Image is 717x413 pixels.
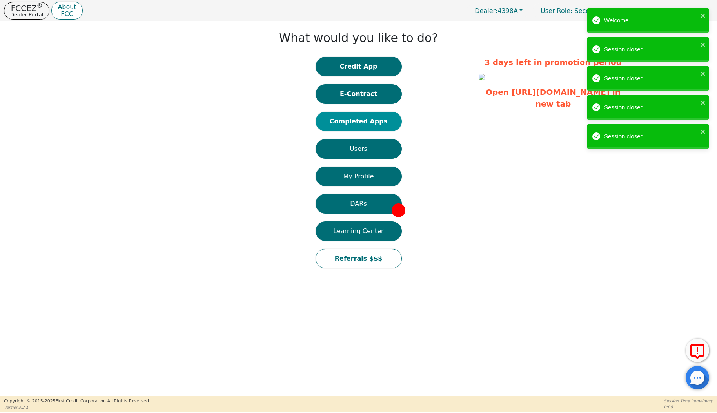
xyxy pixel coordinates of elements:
button: close [701,40,706,49]
button: FCCEZ®Dealer Portal [4,2,49,20]
button: Completed Apps [316,112,402,131]
button: close [701,11,706,20]
button: close [701,127,706,136]
img: 5c6ad748-d2e7-400c-8b5b-e2363da07be8 [479,74,485,80]
div: Session closed [604,132,698,141]
span: Dealer: [475,7,497,14]
p: About [58,4,76,10]
button: E-Contract [316,84,402,104]
div: Session closed [604,103,698,112]
button: Users [316,139,402,159]
a: User Role: Secondary [533,3,615,18]
p: Dealer Portal [10,12,43,17]
button: Report Error to FCC [686,339,709,362]
p: Version 3.2.1 [4,404,150,410]
p: FCC [58,11,76,17]
button: Referrals $$$ [316,249,402,268]
h1: What would you like to do? [279,31,438,45]
button: close [701,98,706,107]
p: 0:00 [664,404,713,410]
span: 4398A [475,7,518,14]
span: User Role : [541,7,572,14]
button: My Profile [316,167,402,186]
a: Open [URL][DOMAIN_NAME] in new tab [486,87,621,109]
div: Session closed [604,45,698,54]
p: Copyright © 2015- 2025 First Credit Corporation. [4,398,150,405]
button: close [701,69,706,78]
div: Session closed [604,74,698,83]
button: 4398A:[PERSON_NAME] [617,5,713,17]
sup: ® [37,2,43,9]
button: Learning Center [316,221,402,241]
p: 3 days left in promotion period [479,56,628,68]
button: DARs [316,194,402,214]
span: All Rights Reserved. [107,399,150,404]
button: AboutFCC [51,2,82,20]
button: Dealer:4398A [467,5,531,17]
div: Welcome [604,16,698,25]
p: FCCEZ [10,4,43,12]
button: Credit App [316,57,402,76]
p: Session Time Remaining: [664,398,713,404]
p: Secondary [533,3,615,18]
